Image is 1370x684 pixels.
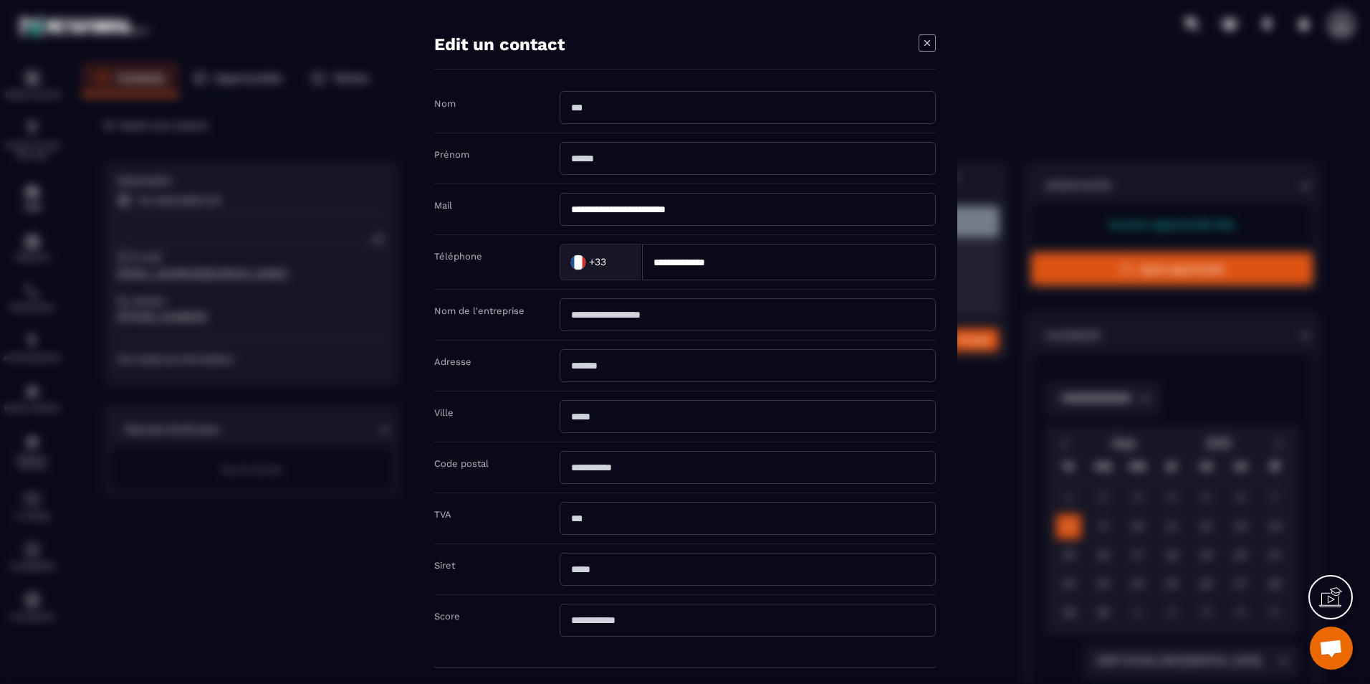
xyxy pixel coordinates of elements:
[434,200,452,211] label: Mail
[609,251,627,272] input: Search for option
[560,244,642,280] div: Search for option
[434,251,482,262] label: Téléphone
[434,509,451,520] label: TVA
[1310,627,1353,670] div: Ouvrir le chat
[434,458,489,469] label: Code postal
[434,356,471,367] label: Adresse
[564,247,593,276] img: Country Flag
[589,255,606,269] span: +33
[434,560,455,571] label: Siret
[434,611,460,622] label: Score
[434,34,565,54] h4: Edit un contact
[434,305,524,316] label: Nom de l'entreprise
[434,98,456,109] label: Nom
[434,149,469,160] label: Prénom
[434,407,454,418] label: Ville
